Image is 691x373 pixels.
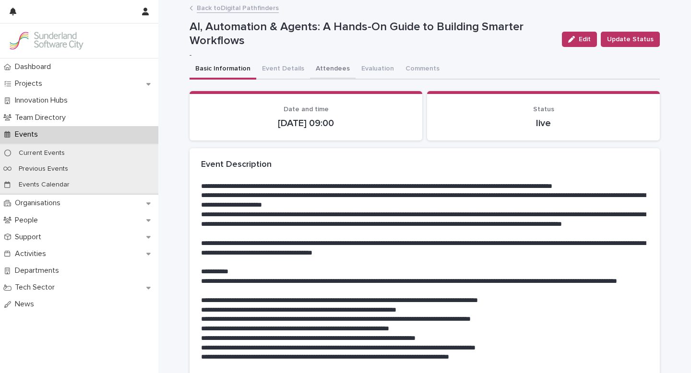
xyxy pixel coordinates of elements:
[11,79,50,88] p: Projects
[11,165,76,173] p: Previous Events
[190,20,554,48] p: AI, Automation & Agents: A Hands-On Guide to Building Smarter Workflows
[356,59,400,80] button: Evaluation
[11,96,75,105] p: Innovation Hubs
[11,113,73,122] p: Team Directory
[201,117,411,129] p: [DATE] 09:00
[439,117,648,129] p: live
[11,130,46,139] p: Events
[197,2,279,13] a: Back toDigital Pathfinders
[400,59,445,80] button: Comments
[11,149,72,157] p: Current Events
[11,62,59,71] p: Dashboard
[284,106,329,113] span: Date and time
[11,181,77,189] p: Events Calendar
[11,216,46,225] p: People
[601,32,660,47] button: Update Status
[310,59,356,80] button: Attendees
[201,160,272,170] h2: Event Description
[533,106,554,113] span: Status
[579,36,591,43] span: Edit
[562,32,597,47] button: Edit
[190,51,550,59] p: -
[8,31,84,50] img: Kay6KQejSz2FjblR6DWv
[11,198,68,208] p: Organisations
[11,233,49,242] p: Support
[190,59,256,80] button: Basic Information
[11,283,62,292] p: Tech Sector
[11,249,54,258] p: Activities
[11,300,42,309] p: News
[256,59,310,80] button: Event Details
[607,35,654,44] span: Update Status
[11,266,67,275] p: Departments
